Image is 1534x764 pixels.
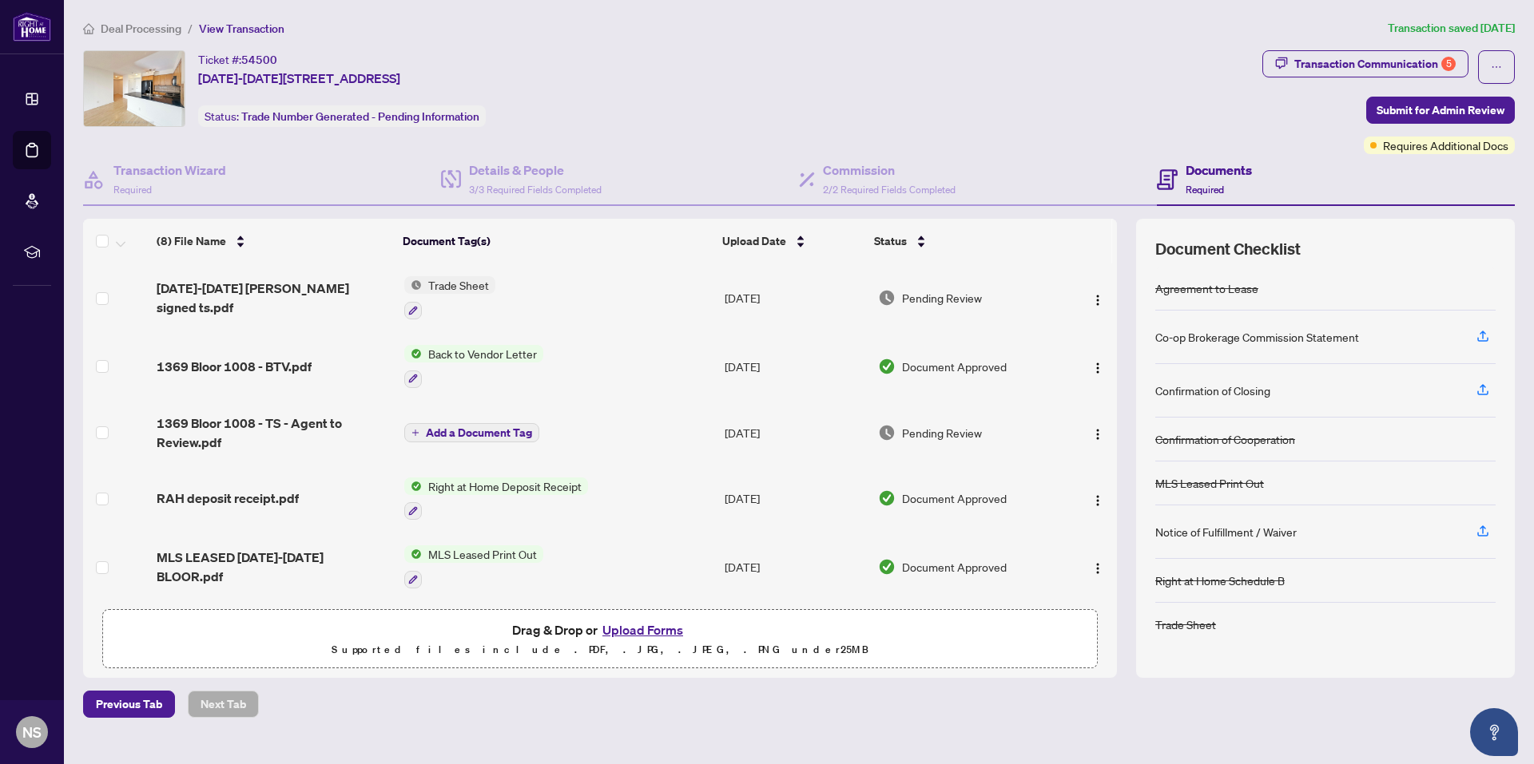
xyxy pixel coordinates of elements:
[422,345,543,362] span: Back to Vendor Letter
[422,477,588,495] span: Right at Home Deposit Receipt
[1441,57,1456,71] div: 5
[188,691,259,718] button: Next Tab
[1091,428,1104,441] img: Logo
[83,23,94,34] span: home
[868,219,1058,263] th: Status
[84,51,185,126] img: IMG-C12413884_1.jpg
[878,424,896,441] img: Document Status
[1186,184,1224,196] span: Required
[902,558,1007,576] span: Document Approved
[1155,616,1216,633] div: Trade Sheet
[241,109,479,124] span: Trade Number Generated - Pending Information
[157,357,312,376] span: 1369 Bloor 1008 - BTV.pdf
[426,427,532,438] span: Add a Document Tag
[902,424,982,441] span: Pending Review
[1155,572,1285,589] div: Right at Home Schedule B
[157,489,299,508] span: RAH deposit receipt.pdf
[1155,474,1264,492] div: MLS Leased Print Out
[1155,238,1301,260] span: Document Checklist
[13,12,51,42] img: logo
[878,289,896,307] img: Document Status
[1388,19,1515,38] article: Transaction saved [DATE]
[718,532,871,601] td: [DATE]
[469,184,602,196] span: 3/3 Required Fields Completed
[823,184,956,196] span: 2/2 Required Fields Completed
[1085,420,1111,445] button: Logo
[404,477,422,495] img: Status Icon
[1091,562,1104,575] img: Logo
[1366,97,1515,124] button: Submit for Admin Review
[722,232,786,250] span: Upload Date
[241,53,277,67] span: 54500
[198,69,400,88] span: [DATE]-[DATE][STREET_ADDRESS]
[823,160,956,180] h4: Commission
[1383,137,1508,154] span: Requires Additional Docs
[404,276,422,294] img: Status Icon
[396,219,715,263] th: Document Tag(s)
[101,22,181,36] span: Deal Processing
[1155,279,1258,297] div: Agreement to Lease
[1085,354,1111,379] button: Logo
[1155,430,1295,448] div: Confirmation of Cooperation
[716,219,868,263] th: Upload Date
[198,50,277,69] div: Ticket #:
[404,422,539,443] button: Add a Document Tag
[902,358,1007,375] span: Document Approved
[404,276,495,319] button: Status IconTrade Sheet
[113,184,152,196] span: Required
[404,345,543,388] button: Status IconBack to Vendor Letter
[718,401,871,465] td: [DATE]
[404,545,422,563] img: Status Icon
[718,263,871,332] td: [DATE]
[199,22,284,36] span: View Transaction
[469,160,602,180] h4: Details & People
[1294,51,1456,77] div: Transaction Communication
[598,620,688,640] button: Upload Forms
[150,219,396,263] th: (8) File Name
[404,423,539,442] button: Add a Document Tag
[198,105,486,127] div: Status:
[878,489,896,507] img: Document Status
[113,160,226,180] h4: Transaction Wizard
[1491,61,1502,73] span: ellipsis
[83,691,175,718] button: Previous Tab
[404,545,543,588] button: Status IconMLS Leased Print Out
[22,721,42,743] span: NS
[1091,362,1104,374] img: Logo
[718,332,871,401] td: [DATE]
[1262,50,1468,77] button: Transaction Communication5
[422,276,495,294] span: Trade Sheet
[878,558,896,576] img: Document Status
[1470,708,1518,756] button: Open asap
[1155,523,1297,540] div: Notice of Fulfillment / Waiver
[1155,328,1359,346] div: Co-op Brokerage Commission Statement
[157,232,226,250] span: (8) File Name
[157,414,391,452] span: 1369 Bloor 1008 - TS - Agent to Review.pdf
[1085,554,1111,580] button: Logo
[404,477,588,521] button: Status IconRight at Home Deposit Receipt
[1155,382,1270,399] div: Confirmation of Closing
[878,358,896,375] img: Document Status
[512,620,688,640] span: Drag & Drop or
[113,640,1087,659] p: Supported files include .PDF, .JPG, .JPEG, .PNG under 25 MB
[1085,485,1111,511] button: Logo
[902,489,1007,507] span: Document Approved
[157,279,391,317] span: [DATE]-[DATE] [PERSON_NAME] signed ts.pdf
[404,345,422,362] img: Status Icon
[411,429,419,437] span: plus
[902,289,982,307] span: Pending Review
[1091,294,1104,307] img: Logo
[874,232,907,250] span: Status
[96,691,162,717] span: Previous Tab
[1186,160,1252,180] h4: Documents
[422,545,543,563] span: MLS Leased Print Out
[1091,494,1104,507] img: Logo
[1085,285,1111,311] button: Logo
[188,19,193,38] li: /
[157,548,391,586] span: MLS LEASED [DATE]-[DATE] BLOOR.pdf
[718,465,871,533] td: [DATE]
[1377,97,1504,123] span: Submit for Admin Review
[103,610,1097,669] span: Drag & Drop orUpload FormsSupported files include .PDF, .JPG, .JPEG, .PNG under25MB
